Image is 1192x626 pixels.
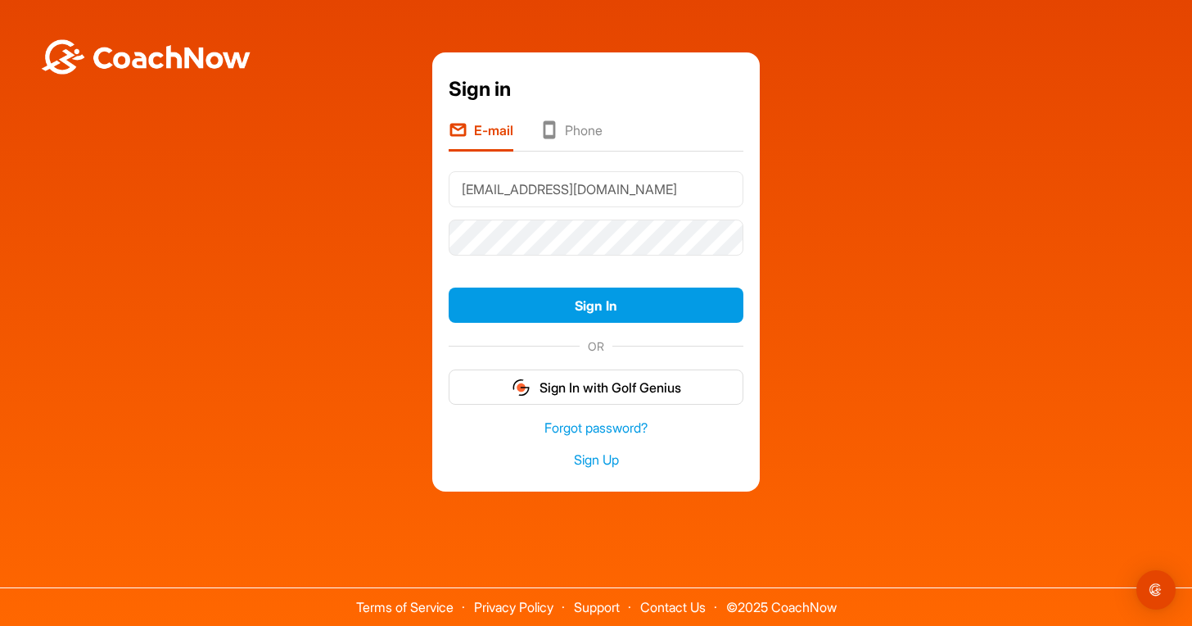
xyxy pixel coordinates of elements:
li: E-mail [449,120,513,152]
a: Contact Us [640,599,706,615]
input: E-mail [449,171,743,207]
button: Sign In with Golf Genius [449,370,743,405]
a: Privacy Policy [474,599,553,615]
a: Support [574,599,620,615]
li: Phone [540,120,603,152]
a: Forgot password? [449,419,743,438]
div: Open Intercom Messenger [1136,570,1176,610]
div: Sign in [449,75,743,104]
a: Terms of Service [356,599,454,615]
button: Sign In [449,288,743,323]
img: BwLJSsUCoWCh5upNqxVrqldRgqLPVwmV24tXu5FoVAoFEpwwqQ3VIfuoInZCoVCoTD4vwADAC3ZFMkVEQFDAAAAAElFTkSuQmCC [39,39,252,75]
span: OR [580,338,612,355]
a: Sign Up [449,451,743,469]
img: gg_logo [511,378,531,397]
span: © 2025 CoachNow [718,588,845,614]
